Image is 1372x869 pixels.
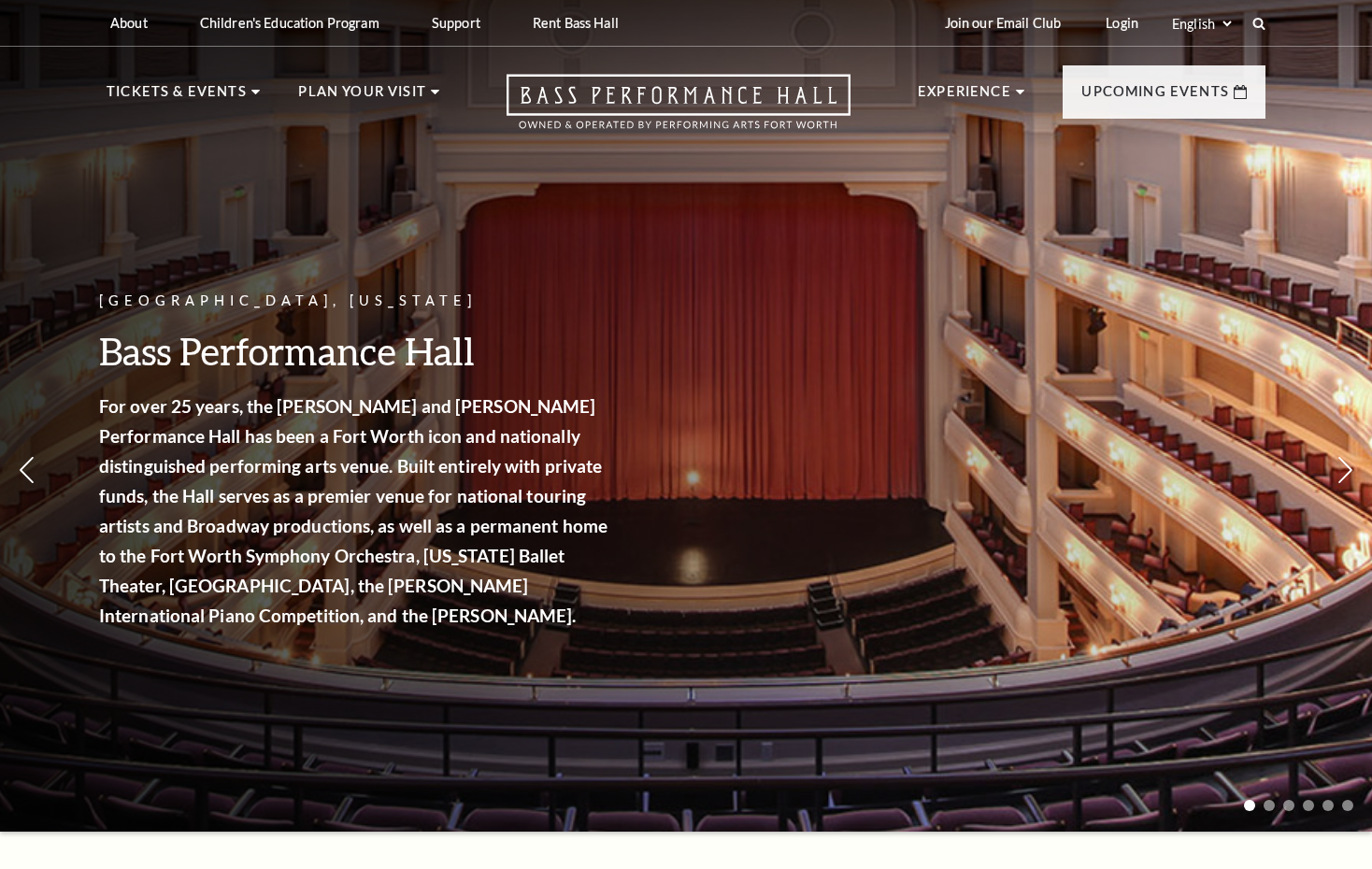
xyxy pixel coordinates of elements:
[99,290,613,313] p: [GEOGRAPHIC_DATA], [US_STATE]
[110,15,148,31] p: About
[200,15,379,31] p: Children's Education Program
[1168,15,1235,33] select: Select:
[107,80,247,114] p: Tickets & Events
[432,15,480,31] p: Support
[298,80,426,114] p: Plan Your Visit
[99,327,613,375] h3: Bass Performance Hall
[1081,80,1229,114] p: Upcoming Events
[533,15,619,31] p: Rent Bass Hall
[99,395,607,626] strong: For over 25 years, the [PERSON_NAME] and [PERSON_NAME] Performance Hall has been a Fort Worth ico...
[918,80,1011,114] p: Experience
